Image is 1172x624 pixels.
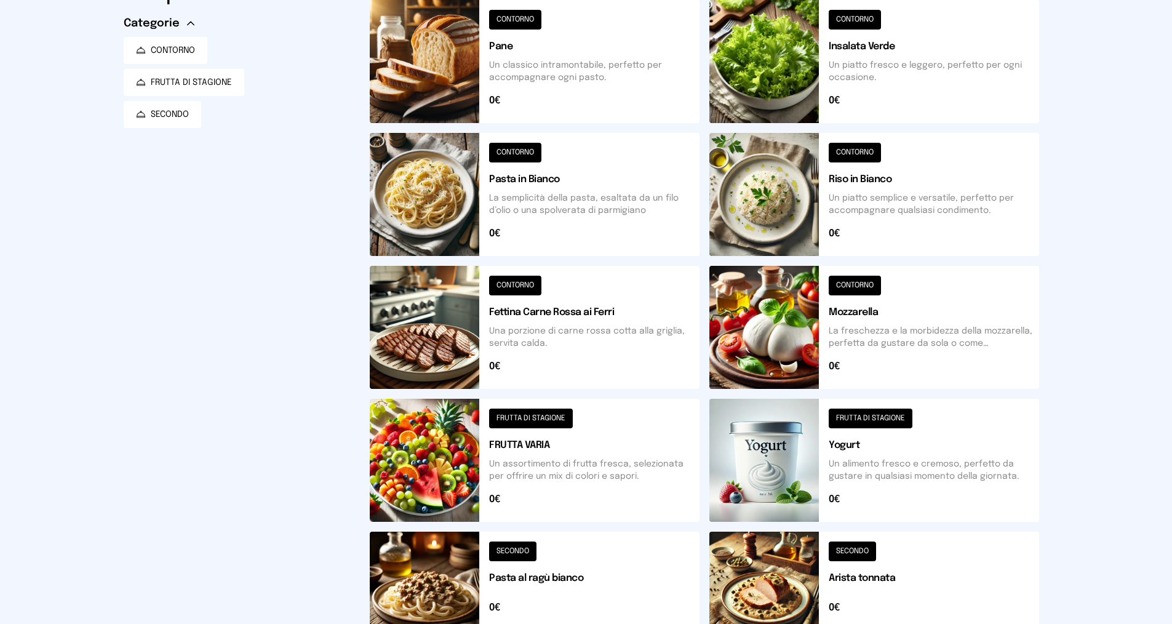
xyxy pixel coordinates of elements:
span: CONTORNO [151,44,195,57]
button: Categorie [124,15,194,32]
span: Categorie [124,15,180,32]
span: SECONDO [151,108,189,121]
span: FRUTTA DI STAGIONE [151,76,232,89]
button: CONTORNO [124,37,207,64]
button: FRUTTA DI STAGIONE [124,69,244,96]
button: SECONDO [124,101,201,128]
